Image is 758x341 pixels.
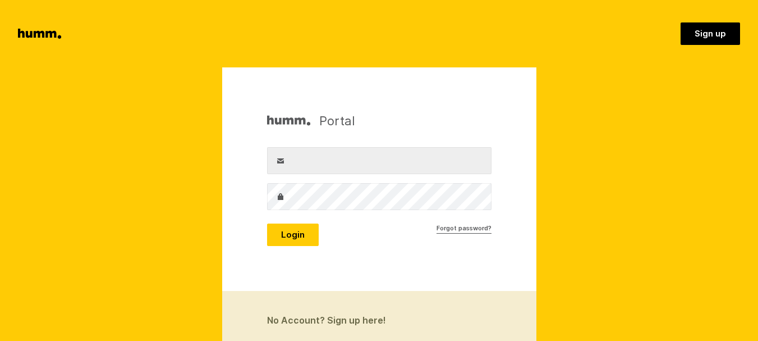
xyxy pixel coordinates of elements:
img: Humm [267,112,310,129]
a: Sign up [681,22,740,45]
button: Login [267,224,319,246]
h1: Portal [267,112,355,129]
a: Forgot password? [437,224,491,234]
